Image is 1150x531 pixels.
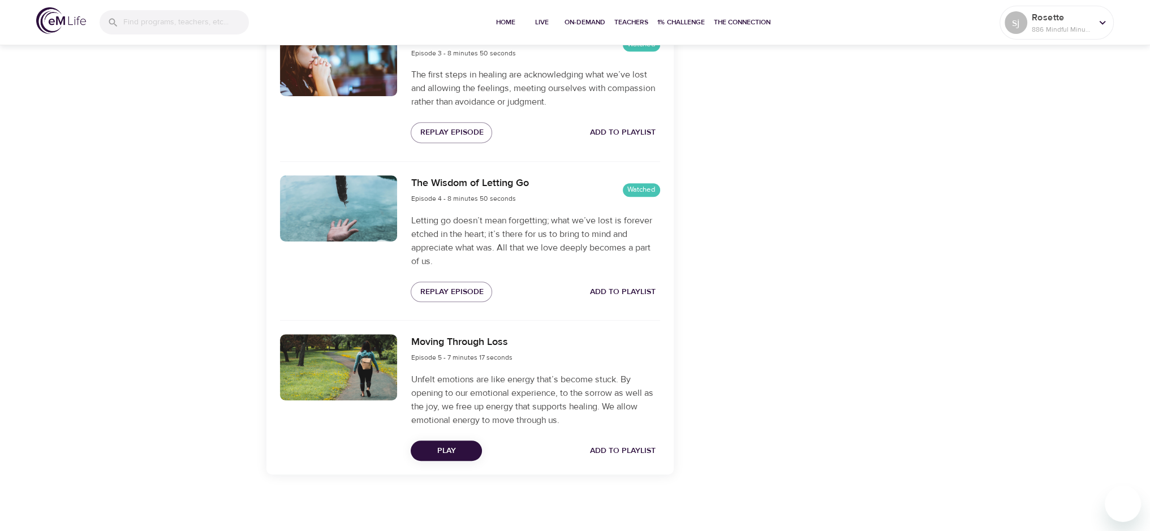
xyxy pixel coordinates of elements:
span: Teachers [614,16,648,28]
span: Play [420,444,473,458]
button: Play [411,441,482,461]
button: Replay Episode [411,282,492,303]
span: 1% Challenge [657,16,705,28]
h6: Moving Through Loss [411,334,512,351]
span: Watched [623,184,660,195]
img: logo [36,7,86,34]
p: Rosette [1032,11,1092,24]
span: Add to Playlist [590,285,656,299]
span: Episode 5 - 7 minutes 17 seconds [411,353,512,362]
button: Add to Playlist [585,122,660,143]
button: Add to Playlist [585,282,660,303]
p: 886 Mindful Minutes [1032,24,1092,34]
button: Replay Episode [411,122,492,143]
span: Home [492,16,519,28]
p: Unfelt emotions are like energy that’s become stuck. By opening to our emotional experience, to t... [411,373,660,427]
input: Find programs, teachers, etc... [123,10,249,34]
span: Replay Episode [420,126,483,140]
span: On-Demand [565,16,605,28]
span: Episode 3 - 8 minutes 50 seconds [411,49,515,58]
h6: The Wisdom of Letting Go [411,175,528,192]
span: The Connection [714,16,770,28]
span: Episode 4 - 8 minutes 50 seconds [411,194,515,203]
iframe: Button to launch messaging window [1105,486,1141,522]
div: sj [1005,11,1027,34]
span: Add to Playlist [590,126,656,140]
p: The first steps in healing are acknowledging what we’ve lost and allowing the feelings, meeting o... [411,68,660,109]
p: Letting go doesn’t mean forgetting; what we’ve lost is forever etched in the heart; it’s there fo... [411,214,660,268]
span: Live [528,16,555,28]
span: Add to Playlist [590,444,656,458]
span: Replay Episode [420,285,483,299]
button: Add to Playlist [585,441,660,461]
